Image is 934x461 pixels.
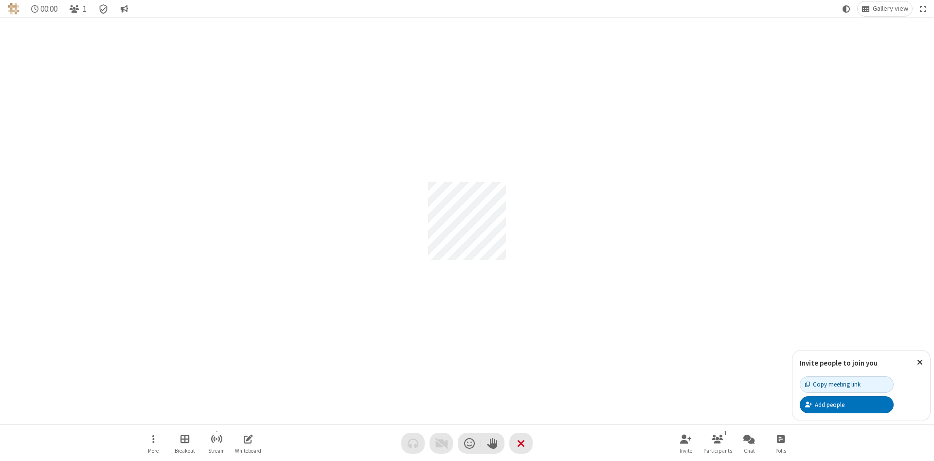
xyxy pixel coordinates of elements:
[721,429,730,438] div: 1
[65,1,90,16] button: Open participant list
[800,396,894,413] button: Add people
[208,448,225,454] span: Stream
[671,429,700,457] button: Invite participants (Alt+I)
[680,448,692,454] span: Invite
[481,433,504,454] button: Raise hand
[509,433,533,454] button: End or leave meeting
[175,448,195,454] span: Breakout
[83,4,87,14] span: 1
[148,448,159,454] span: More
[744,448,755,454] span: Chat
[170,429,199,457] button: Manage Breakout Rooms
[703,429,732,457] button: Open participant list
[94,1,113,16] div: Meeting details Encryption enabled
[910,350,930,374] button: Close popover
[458,433,481,454] button: Send a reaction
[858,1,912,16] button: Change layout
[703,448,732,454] span: Participants
[800,376,894,393] button: Copy meeting link
[873,5,908,13] span: Gallery view
[401,433,425,454] button: Audio problem - check your Internet connection or call by phone
[916,1,931,16] button: Fullscreen
[235,448,261,454] span: Whiteboard
[202,429,231,457] button: Start streaming
[116,1,132,16] button: Conversation
[233,429,263,457] button: Open shared whiteboard
[839,1,854,16] button: Using system theme
[805,380,861,389] div: Copy meeting link
[8,3,19,15] img: QA Selenium DO NOT DELETE OR CHANGE
[430,433,453,454] button: Video
[766,429,795,457] button: Open poll
[40,4,57,14] span: 00:00
[775,448,786,454] span: Polls
[735,429,764,457] button: Open chat
[27,1,62,16] div: Timer
[800,358,878,368] label: Invite people to join you
[139,429,168,457] button: Open menu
